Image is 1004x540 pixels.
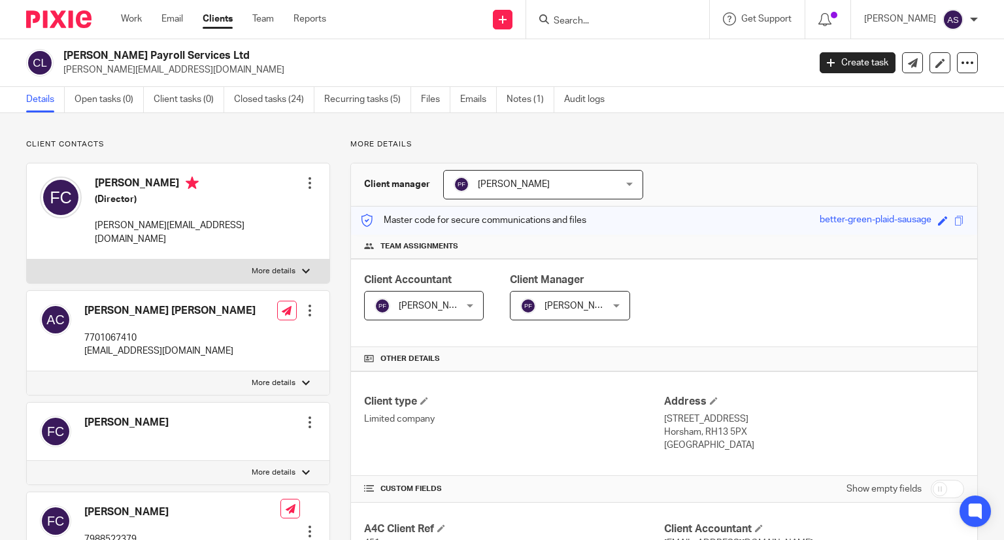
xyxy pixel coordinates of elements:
[84,345,256,358] p: [EMAIL_ADDRESS][DOMAIN_NAME]
[40,416,71,447] img: svg%3E
[364,413,664,426] p: Limited company
[252,266,295,277] p: More details
[40,505,71,537] img: svg%3E
[399,301,471,311] span: [PERSON_NAME]
[864,12,936,25] p: [PERSON_NAME]
[121,12,142,25] a: Work
[454,177,469,192] img: svg%3E
[75,87,144,112] a: Open tasks (0)
[564,87,614,112] a: Audit logs
[552,16,670,27] input: Search
[664,395,964,409] h4: Address
[203,12,233,25] a: Clients
[375,298,390,314] img: svg%3E
[40,304,71,335] img: svg%3E
[252,378,295,388] p: More details
[84,331,256,345] p: 7701067410
[520,298,536,314] img: svg%3E
[63,63,800,76] p: [PERSON_NAME][EMAIL_ADDRESS][DOMAIN_NAME]
[293,12,326,25] a: Reports
[820,52,895,73] a: Create task
[26,87,65,112] a: Details
[380,241,458,252] span: Team assignments
[84,304,256,318] h4: [PERSON_NAME] [PERSON_NAME]
[161,12,183,25] a: Email
[95,193,303,206] h5: (Director)
[943,9,963,30] img: svg%3E
[26,49,54,76] img: svg%3E
[95,177,303,193] h4: [PERSON_NAME]
[324,87,411,112] a: Recurring tasks (5)
[84,505,280,519] h4: [PERSON_NAME]
[364,178,430,191] h3: Client manager
[364,484,664,494] h4: CUSTOM FIELDS
[40,177,82,218] img: svg%3E
[664,413,964,426] p: [STREET_ADDRESS]
[252,12,274,25] a: Team
[664,439,964,452] p: [GEOGRAPHIC_DATA]
[364,395,664,409] h4: Client type
[460,87,497,112] a: Emails
[26,139,330,150] p: Client contacts
[664,522,964,536] h4: Client Accountant
[154,87,224,112] a: Client tasks (0)
[380,354,440,364] span: Other details
[544,301,616,311] span: [PERSON_NAME]
[478,180,550,189] span: [PERSON_NAME]
[252,467,295,478] p: More details
[63,49,653,63] h2: [PERSON_NAME] Payroll Services Ltd
[84,416,169,430] h4: [PERSON_NAME]
[741,14,792,24] span: Get Support
[846,482,922,496] label: Show empty fields
[350,139,978,150] p: More details
[361,214,586,227] p: Master code for secure communications and files
[364,275,452,285] span: Client Accountant
[364,522,664,536] h4: A4C Client Ref
[421,87,450,112] a: Files
[234,87,314,112] a: Closed tasks (24)
[186,177,199,190] i: Primary
[510,275,584,285] span: Client Manager
[820,213,931,228] div: better-green-plaid-sausage
[664,426,964,439] p: Horsham, RH13 5PX
[26,10,92,28] img: Pixie
[95,219,303,246] p: [PERSON_NAME][EMAIL_ADDRESS][DOMAIN_NAME]
[507,87,554,112] a: Notes (1)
